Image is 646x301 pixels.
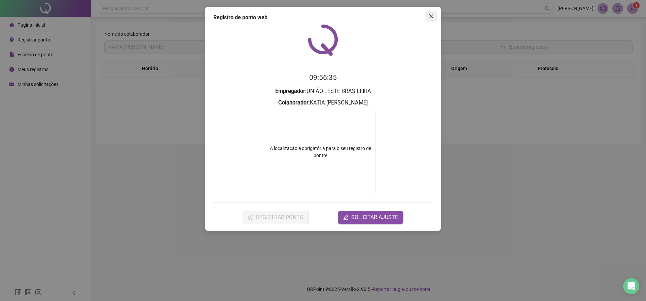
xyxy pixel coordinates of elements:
h3: : KATIA [PERSON_NAME] [213,98,433,107]
div: Open Intercom Messenger [623,278,639,294]
strong: Empregador [275,88,305,94]
img: QRPoint [308,24,338,56]
span: SOLICITAR AJUSTE [351,213,398,221]
button: editSOLICITAR AJUSTE [338,211,403,224]
h3: : UNIÃO LESTE BRASILEIRA [213,87,433,96]
button: Close [426,11,437,22]
div: A localização é obrigatória para o seu registro de ponto! [265,145,375,159]
strong: Colaborador [278,99,309,106]
span: close [429,13,434,19]
span: edit [343,215,349,220]
button: REGISTRAR PONTO [243,211,309,224]
time: 09:56:35 [309,73,337,82]
div: Registro de ponto web [213,13,433,22]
